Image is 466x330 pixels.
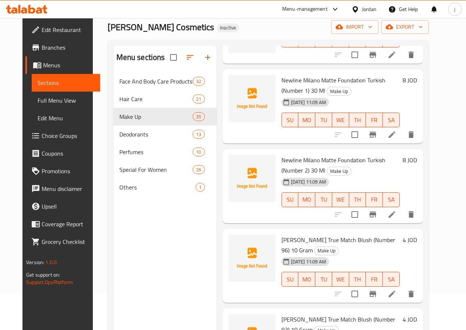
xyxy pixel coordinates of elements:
[193,113,204,120] span: 35
[383,113,400,127] button: SA
[193,77,204,86] div: items
[388,290,396,298] a: Edit menu item
[369,115,380,125] span: FR
[113,90,217,108] div: Hair Care21
[113,143,217,161] div: Perfumes10
[285,115,296,125] span: SU
[119,148,193,156] div: Perfumes
[352,115,363,125] span: TH
[25,56,100,74] a: Menus
[42,184,94,193] span: Menu disclaimer
[38,96,94,105] span: Full Menu View
[113,72,217,90] div: Face And Body Care Products32
[281,272,299,287] button: SU
[387,22,423,32] span: export
[26,270,60,280] span: Get support on:
[196,183,205,192] div: items
[281,113,299,127] button: SU
[193,166,204,173] span: 26
[364,206,382,223] button: Branch-specific-item
[42,43,94,52] span: Branches
[119,183,196,192] span: Others
[32,92,100,109] a: Full Menu View
[331,20,378,34] button: import
[26,277,73,287] a: Support.OpsPlatform
[196,184,204,191] span: 1
[369,35,380,46] span: FR
[32,74,100,92] a: Sections
[352,274,363,285] span: TH
[116,52,165,63] h2: Menu sections
[315,192,332,207] button: TU
[285,194,296,205] span: SU
[113,161,217,178] div: Special For Women26
[335,35,346,46] span: WE
[301,194,312,205] span: MO
[402,46,420,64] button: delete
[315,113,332,127] button: TU
[366,192,383,207] button: FR
[315,246,339,255] span: Make Up
[352,194,363,205] span: TH
[113,178,217,196] div: Others1
[332,272,349,287] button: WE
[454,5,455,13] span: j
[327,87,351,96] span: Make Up
[25,21,100,39] a: Edit Restaurant
[193,165,204,174] div: items
[42,202,94,211] span: Upsell
[193,95,204,103] div: items
[318,35,329,46] span: TU
[217,25,239,31] span: Inactive
[43,61,94,70] span: Menus
[403,235,417,245] h6: 4 JOD
[42,237,94,246] span: Grocery Checklist
[332,113,349,127] button: WE
[228,235,276,282] img: Diana Monroe True Match Blush (Number 96) 10 Gram
[386,274,397,285] span: SA
[285,274,296,285] span: SU
[25,198,100,215] a: Upsell
[113,70,217,199] nav: Menu sections
[217,24,239,32] div: Inactive
[281,75,385,96] span: Newline Milano Matte Foundation Turkish (Number 1) 30 Ml
[193,149,204,156] span: 10
[335,274,346,285] span: WE
[193,130,204,139] div: items
[318,115,329,125] span: TU
[386,194,397,205] span: SA
[318,274,329,285] span: TU
[327,167,351,175] span: Make Up
[288,178,329,185] span: [DATE] 11:09 AM
[403,75,417,85] h6: 8 JOD
[282,5,327,14] div: Menu-management
[119,130,193,139] div: Deodorants
[386,115,397,125] span: SA
[386,35,397,46] span: SA
[42,149,94,158] span: Coupons
[281,155,385,176] span: Newline Milano Matte Foundation Turkish (Number 2) 30 Ml
[402,206,420,223] button: delete
[193,96,204,103] span: 21
[113,108,217,125] div: Make Up35
[388,130,396,139] a: Edit menu item
[281,234,395,256] span: [PERSON_NAME] True Match Blush (Number 96) 10 Gram
[45,258,57,267] span: 1.0.0
[301,274,312,285] span: MO
[349,113,366,127] button: TH
[347,286,362,302] span: Select to update
[193,148,204,156] div: items
[349,272,366,287] button: TH
[383,192,400,207] button: SA
[166,50,181,65] span: Select all sections
[366,272,383,287] button: FR
[199,49,217,66] button: Add section
[38,78,94,87] span: Sections
[26,258,44,267] span: Version:
[337,22,372,32] span: import
[332,192,349,207] button: WE
[347,47,362,63] span: Select to update
[42,220,94,228] span: Coverage Report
